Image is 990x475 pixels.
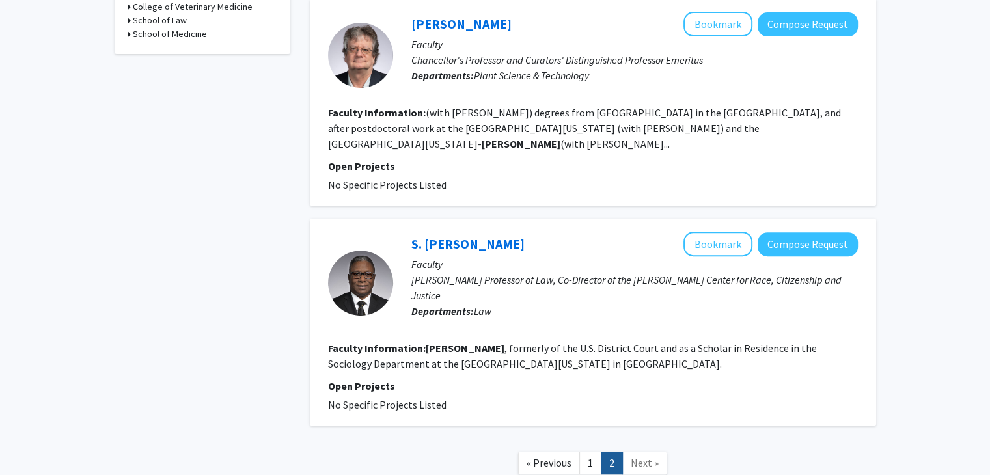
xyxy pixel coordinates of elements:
span: Plant Science & Technology [474,69,589,82]
h3: School of Medicine [133,27,207,41]
h3: School of Law [133,14,187,27]
p: Faculty [411,36,858,52]
b: [PERSON_NAME] [426,342,504,355]
p: Open Projects [328,158,858,174]
iframe: Chat [10,416,55,465]
p: Chancellor's Professor and Curators' Distinguished Professor Emeritus [411,52,858,68]
button: Compose Request to S. David Mitchell [758,232,858,256]
fg-read-more: , formerly of the U.S. District Court and as a Scholar in Residence in the Sociology Department a... [328,342,817,370]
span: No Specific Projects Listed [328,178,447,191]
a: Previous [518,452,580,474]
fg-read-more: (with [PERSON_NAME]) degrees from [GEOGRAPHIC_DATA] in the [GEOGRAPHIC_DATA], and after postdocto... [328,106,841,150]
b: Departments: [411,69,474,82]
a: [PERSON_NAME] [411,16,512,32]
span: Law [474,305,491,318]
a: 2 [601,452,623,474]
span: No Specific Projects Listed [328,398,447,411]
p: Open Projects [328,378,858,394]
span: Next » [631,456,659,469]
a: 1 [579,452,601,474]
b: [PERSON_NAME] [482,137,560,150]
span: « Previous [527,456,571,469]
button: Add Robert Sharp to Bookmarks [683,12,752,36]
a: S. [PERSON_NAME] [411,236,525,252]
p: Faculty [411,256,858,272]
button: Add S. David Mitchell to Bookmarks [683,232,752,256]
p: [PERSON_NAME] Professor of Law, Co-Director of the [PERSON_NAME] Center for Race, Citizenship and... [411,272,858,303]
a: Next Page [622,452,667,474]
b: Faculty Information: [328,342,426,355]
b: Departments: [411,305,474,318]
button: Compose Request to Robert Sharp [758,12,858,36]
b: Faculty Information: [328,106,426,119]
